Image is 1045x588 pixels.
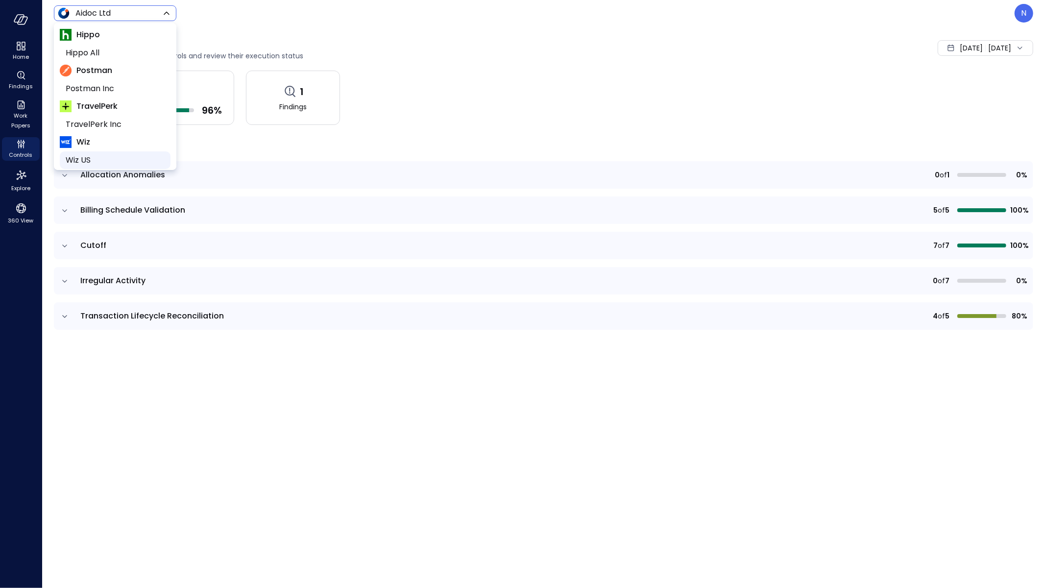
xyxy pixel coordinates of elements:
span: Postman [76,65,112,76]
li: Wiz All [60,169,170,187]
img: TravelPerk [60,100,72,112]
span: Postman Inc [66,83,163,95]
span: Hippo All [66,47,163,59]
span: Wiz [76,136,90,148]
span: TravelPerk Inc [66,119,163,130]
li: Wiz US [60,151,170,169]
img: Wiz [60,136,72,148]
li: Postman Inc [60,80,170,98]
span: Wiz US [66,154,163,166]
span: Hippo [76,29,100,41]
img: Hippo [60,29,72,41]
span: TravelPerk [76,100,118,112]
img: Postman [60,65,72,76]
li: Hippo All [60,44,170,62]
li: TravelPerk Inc [60,116,170,133]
